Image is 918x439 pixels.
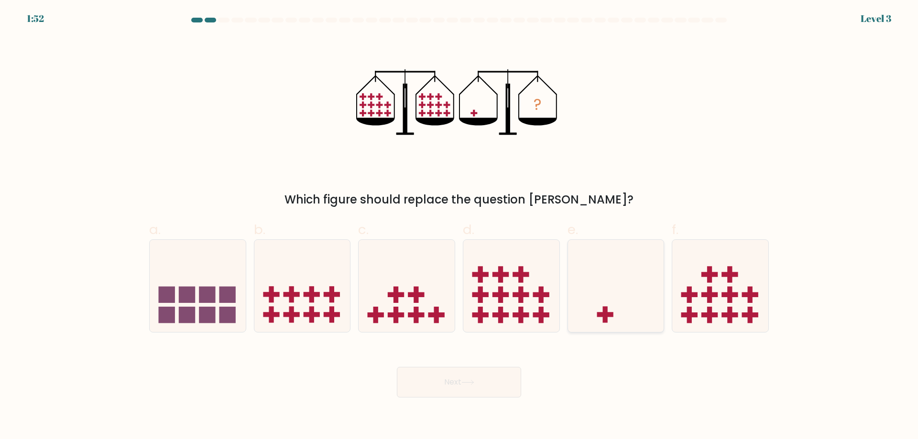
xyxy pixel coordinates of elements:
[861,11,891,26] div: Level 3
[254,220,265,239] span: b.
[568,220,578,239] span: e.
[358,220,369,239] span: c.
[397,367,521,397] button: Next
[149,220,161,239] span: a.
[463,220,474,239] span: d.
[27,11,44,26] div: 1:52
[672,220,678,239] span: f.
[155,191,763,208] div: Which figure should replace the question [PERSON_NAME]?
[534,94,542,115] tspan: ?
